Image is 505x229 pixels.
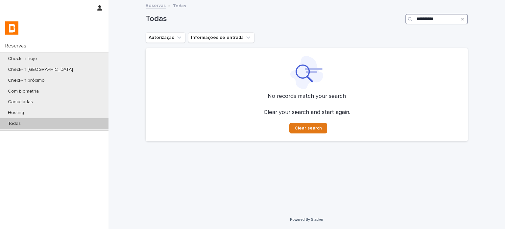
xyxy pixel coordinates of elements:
p: Todas [3,121,26,127]
input: Search [405,14,468,24]
p: Hosting [3,110,29,116]
p: Check-in [GEOGRAPHIC_DATA] [3,67,78,72]
button: Informações de entrada [188,32,254,43]
p: Check-in próximo [3,78,50,83]
h1: Todas [146,14,403,24]
button: Autorização [146,32,185,43]
p: Clear your search and start again. [264,109,350,116]
a: Reservas [146,1,166,9]
p: Todas [173,2,186,9]
img: zVaNuJHRTjyIjT5M9Xd5 [5,21,18,35]
p: Com biometria [3,89,44,94]
span: Clear search [295,126,322,130]
button: Clear search [289,123,327,133]
p: No records match your search [154,93,460,100]
p: Canceladas [3,99,38,105]
p: Reservas [3,43,32,49]
a: Powered By Stacker [290,217,323,221]
p: Check-in hoje [3,56,42,62]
